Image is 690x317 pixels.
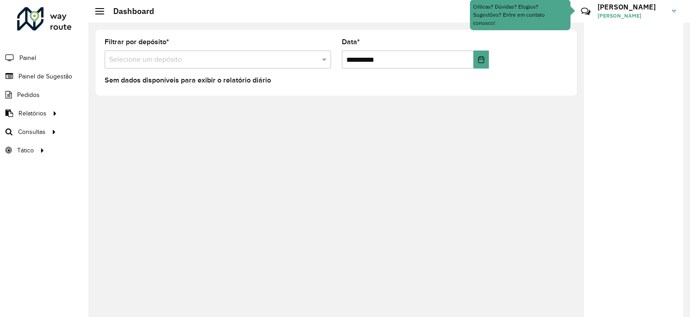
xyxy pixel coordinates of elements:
[342,37,360,47] label: Data
[18,72,72,81] span: Painel de Sugestão
[19,53,36,63] span: Painel
[598,12,665,20] span: [PERSON_NAME]
[576,2,595,21] a: Contato Rápido
[474,51,489,69] button: Choose Date
[104,6,154,16] h2: Dashboard
[18,109,46,118] span: Relatórios
[598,3,665,11] h3: [PERSON_NAME]
[105,37,169,47] label: Filtrar por depósito
[18,127,46,137] span: Consultas
[17,146,34,155] span: Tático
[17,90,40,100] span: Pedidos
[105,75,271,86] label: Sem dados disponíveis para exibir o relatório diário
